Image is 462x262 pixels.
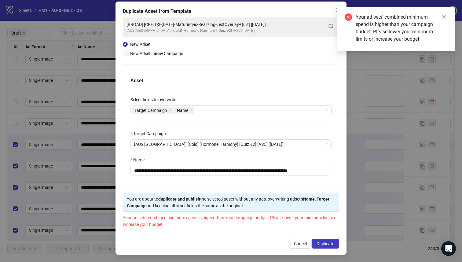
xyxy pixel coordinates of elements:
[328,24,333,28] span: export
[189,109,193,112] span: close
[335,8,340,13] span: close
[441,241,456,256] div: Open Intercom Messenger
[317,241,334,246] span: Duplicate
[127,197,329,208] strong: Name, Target Campaign
[123,8,339,15] div: Duplicate Adset from Template
[127,21,323,28] div: [BROAD] [CRE: Q3-[DATE]-Maturing-is-Realizing-TextOverlay-Quiz] [[DATE]]
[130,77,332,84] div: Adset
[294,241,307,246] span: Cancel
[333,5,343,15] button: Close
[345,13,352,21] span: close-circle
[158,197,200,201] strong: duplicate and publish
[127,196,335,209] div: You are about to the selected adset without any ads, overwriting adset's and keeping all other fi...
[134,140,328,149] span: [AUS NZ] [Cold] [Hormone Harmony] [Quiz #2] [ASC] [31 July 2025]
[134,107,167,114] span: Target Campaign
[168,109,171,112] span: close
[155,51,163,56] strong: new
[174,107,194,114] span: Name
[130,96,180,103] label: Select fields to overwrite
[130,166,329,175] input: Name
[130,130,170,137] label: Target Campaign
[130,51,183,56] span: New Adset in Campaign
[356,13,447,43] div: Your ad sets' combined minimum spend is higher than your campaign budget. Please lower your minim...
[130,42,151,47] span: New Adset
[177,107,188,114] span: Name
[130,157,148,163] label: Name
[123,215,338,227] span: Your ad sets' combined minimum spend is higher than your campaign budget. Please lower your minim...
[312,239,339,249] button: Duplicate
[132,107,173,114] span: Target Campaign
[441,13,447,20] a: Close
[127,28,323,34] div: [AUS [GEOGRAPHIC_DATA]] [Cold] [Hormone Harmony] [Quiz #2] [ASC] [[DATE]]
[289,239,312,249] button: Cancel
[442,15,446,19] span: close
